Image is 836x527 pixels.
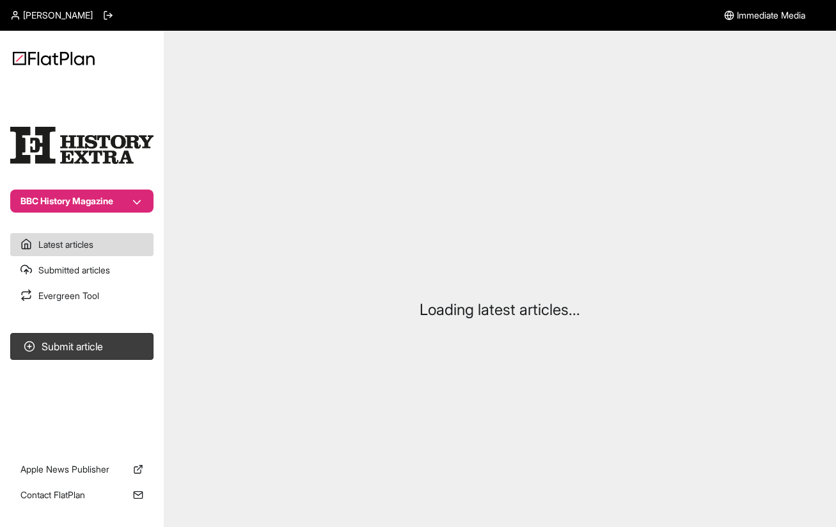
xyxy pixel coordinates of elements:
[10,483,154,507] a: Contact FlatPlan
[420,300,580,320] p: Loading latest articles...
[13,51,95,65] img: Logo
[10,9,93,22] a: [PERSON_NAME]
[10,458,154,481] a: Apple News Publisher
[23,9,93,22] span: [PERSON_NAME]
[10,233,154,256] a: Latest articles
[737,9,805,22] span: Immediate Media
[10,190,154,213] button: BBC History Magazine
[10,127,154,164] img: Publication Logo
[10,284,154,307] a: Evergreen Tool
[10,259,154,282] a: Submitted articles
[10,333,154,360] button: Submit article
